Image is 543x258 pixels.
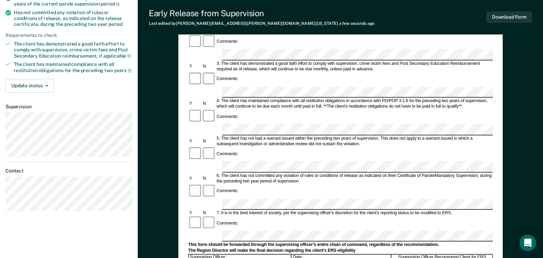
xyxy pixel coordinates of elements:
[216,39,239,45] div: Comments:
[216,114,239,119] div: Comments:
[216,173,493,184] div: 6. The client has not committed any violation of rules or conditions of release as indicated on t...
[188,248,493,254] div: The Region Director will make the final decision regarding the client's ERS eligibility
[216,189,239,194] div: Comments:
[487,11,532,23] button: Download Form
[216,61,493,72] div: 3. The client has demonstrated a good faith effort to comply with supervision, crime victim fees ...
[216,220,239,226] div: Comments:
[216,98,493,109] div: 4. The client has maintained compliance with all restitution obligations in accordance with PD/PO...
[188,242,493,248] div: This form should be forwarded through the supervising officer's entire chain of command, regardle...
[188,139,202,144] div: Y
[188,101,202,107] div: Y
[149,8,375,18] div: Early Release from Supervision
[188,176,202,181] div: Y
[202,139,216,144] div: N
[216,77,239,82] div: Comments:
[202,210,216,216] div: N
[202,101,216,107] div: N
[216,210,493,216] div: 7. It is in the best interest of society, per the supervising officer's discretion for the client...
[6,168,132,174] dt: Contact
[216,136,493,147] div: 5. The client has not had a warrant issued within the preceding two years of supervision. This do...
[6,32,132,38] div: Requirements to check
[14,61,132,73] div: The client has maintained compliance with all restitution obligations for the preceding two
[188,210,202,216] div: Y
[14,41,132,59] div: The client has demonstrated a good faith effort to comply with supervision, crime victim fees and...
[108,21,123,27] span: period
[103,53,131,59] span: applicable
[6,79,54,93] button: Update status
[6,104,132,110] dt: Supervision
[202,64,216,69] div: N
[339,21,375,26] span: a few seconds ago
[14,10,132,27] div: Has not committed any violation of rules or conditions of release, as indicated on the release ce...
[216,151,239,157] div: Comments:
[188,64,202,69] div: Y
[520,235,536,251] div: Open Intercom Messenger
[101,1,120,7] span: period
[149,21,375,26] div: Last edited by [PERSON_NAME][EMAIL_ADDRESS][PERSON_NAME][DOMAIN_NAME][US_STATE]
[114,68,132,73] span: years
[202,176,216,181] div: N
